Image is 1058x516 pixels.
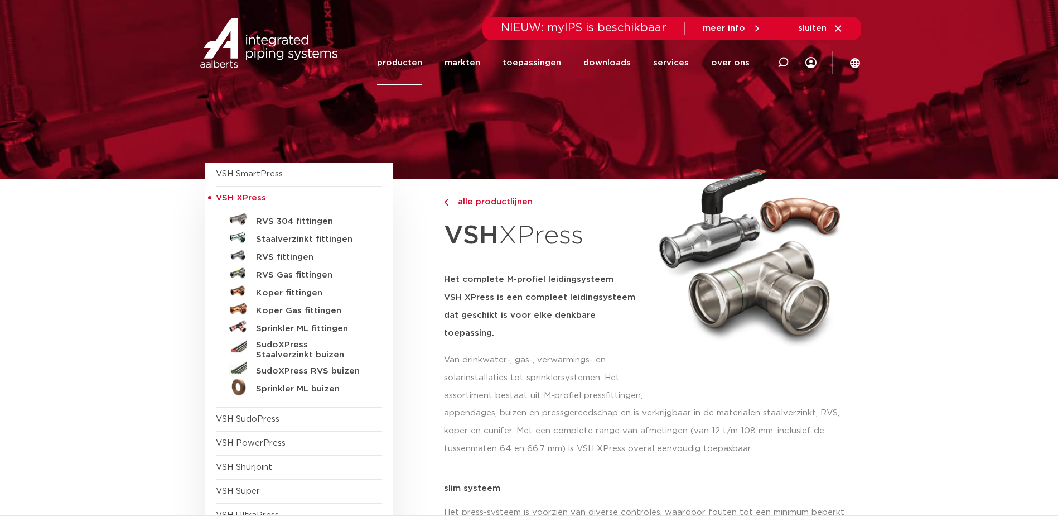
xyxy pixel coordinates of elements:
h5: RVS 304 fittingen [256,217,366,227]
a: downloads [583,40,631,85]
strong: VSH [444,223,499,249]
a: VSH SudoPress [216,415,279,423]
a: Sprinkler ML fittingen [216,318,382,336]
span: alle productlijnen [451,198,533,206]
a: VSH PowerPress [216,439,286,447]
span: NIEUW: myIPS is beschikbaar [501,22,666,34]
a: toepassingen [503,40,561,85]
h5: SudoXPress Staalverzinkt buizen [256,340,366,360]
p: slim systeem [444,484,854,493]
a: RVS fittingen [216,246,382,264]
h5: Koper Gas fittingen [256,306,366,316]
h5: RVS Gas fittingen [256,270,366,280]
a: markten [445,40,480,85]
a: sluiten [798,23,843,34]
a: producten [377,40,422,85]
a: SudoXPress Staalverzinkt buizen [216,336,382,360]
a: RVS 304 fittingen [216,211,382,228]
span: meer info [703,24,745,32]
h5: Koper fittingen [256,288,366,298]
h5: SudoXPress RVS buizen [256,366,366,376]
span: sluiten [798,24,827,32]
img: chevron-right.svg [444,199,448,206]
div: my IPS [805,40,817,85]
a: SudoXPress RVS buizen [216,360,382,378]
a: Sprinkler ML buizen [216,378,382,396]
a: Staalverzinkt fittingen [216,228,382,246]
a: Koper Gas fittingen [216,300,382,318]
a: over ons [711,40,750,85]
a: RVS Gas fittingen [216,264,382,282]
a: VSH Shurjoint [216,463,272,471]
h5: Staalverzinkt fittingen [256,235,366,245]
span: VSH XPress [216,194,266,202]
a: VSH SmartPress [216,170,283,178]
a: VSH Super [216,487,260,495]
h5: RVS fittingen [256,252,366,262]
h5: Sprinkler ML fittingen [256,324,366,334]
nav: Menu [377,40,750,85]
a: alle productlijnen [444,195,646,209]
p: appendages, buizen en pressgereedschap en is verkrijgbaar in de materialen staalverzinkt, RVS, ko... [444,404,854,458]
h5: Sprinkler ML buizen [256,384,366,394]
a: Koper fittingen [216,282,382,300]
h5: Het complete M-profiel leidingsysteem VSH XPress is een compleet leidingsysteem dat geschikt is v... [444,271,646,342]
a: services [653,40,689,85]
p: Van drinkwater-, gas-, verwarmings- en solarinstallaties tot sprinklersystemen. Het assortiment b... [444,351,646,405]
a: meer info [703,23,762,34]
h1: XPress [444,214,646,257]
